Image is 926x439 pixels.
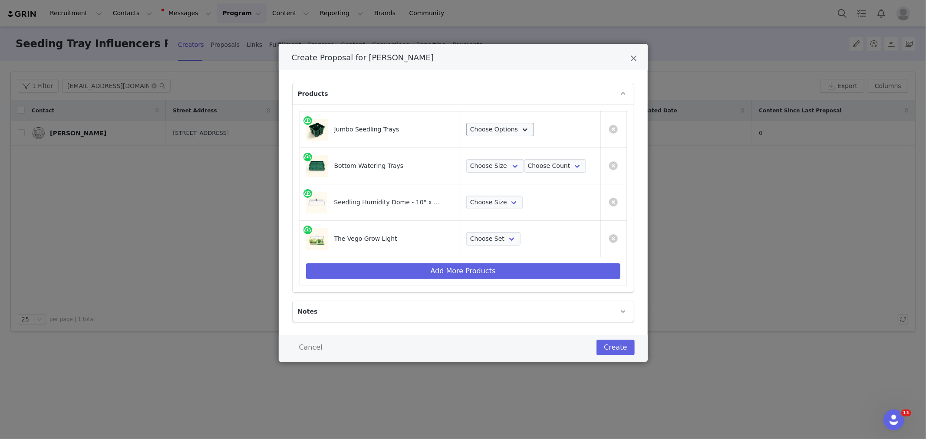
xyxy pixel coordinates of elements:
div: Create Proposal for Holly VanderSanden [279,44,648,362]
div: The Vego Grow Light [334,234,442,243]
div: Seedling Humidity Dome - 10" x 20" [334,198,442,207]
button: Add More Products [306,263,620,279]
span: 11 [901,410,911,416]
button: Create [596,340,634,355]
img: vego-garden-Grow-Light-New02_1.jpg [306,228,328,250]
span: Notes [298,307,318,316]
img: vego-garden-Seedling-4Cell-Jumbo314.31.11.jpg [306,119,328,141]
div: Bottom Watering Trays [334,161,442,170]
span: Products [298,89,328,98]
img: vego-garden-BottomTray-10x10-1.jpg [306,155,328,177]
div: Jumbo Seedling Trays [334,125,442,134]
img: vego-garden-1020SeedlingHumidityDome.jpg [306,192,328,213]
iframe: Intercom live chat [883,410,904,430]
button: Close [631,54,637,65]
span: Create Proposal for [PERSON_NAME] [292,53,434,62]
button: Cancel [292,340,330,355]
